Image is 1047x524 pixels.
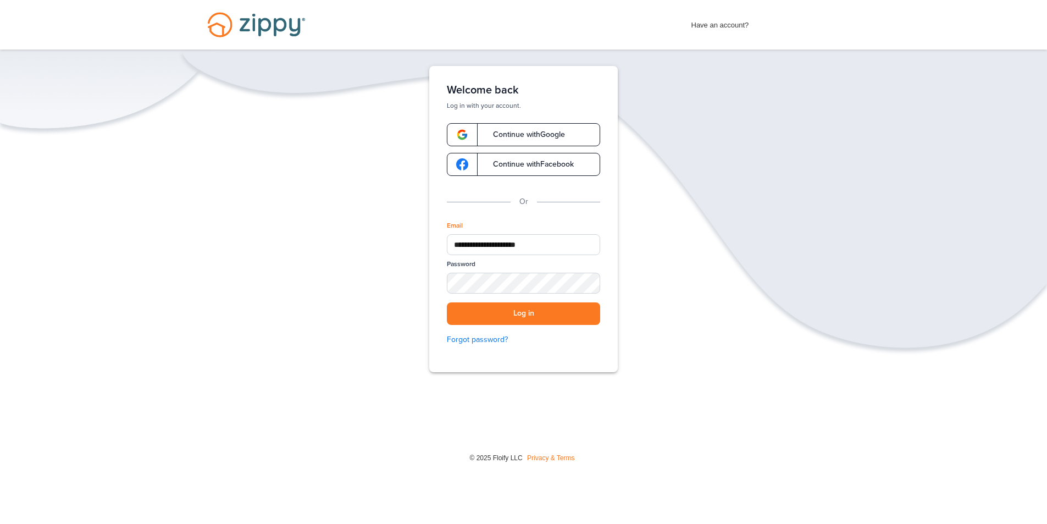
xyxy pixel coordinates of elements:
a: google-logoContinue withFacebook [447,153,600,176]
a: Privacy & Terms [527,454,574,462]
p: Log in with your account. [447,101,600,110]
img: google-logo [456,158,468,170]
input: Password [447,273,600,294]
a: google-logoContinue withGoogle [447,123,600,146]
span: © 2025 Floify LLC [469,454,522,462]
label: Password [447,260,475,269]
h1: Welcome back [447,84,600,97]
a: Forgot password? [447,334,600,346]
span: Continue with Facebook [482,161,574,168]
span: Continue with Google [482,131,565,139]
input: Email [447,234,600,255]
img: google-logo [456,129,468,141]
label: Email [447,221,463,230]
button: Log in [447,302,600,325]
p: Or [519,196,528,208]
span: Have an account? [691,14,749,31]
